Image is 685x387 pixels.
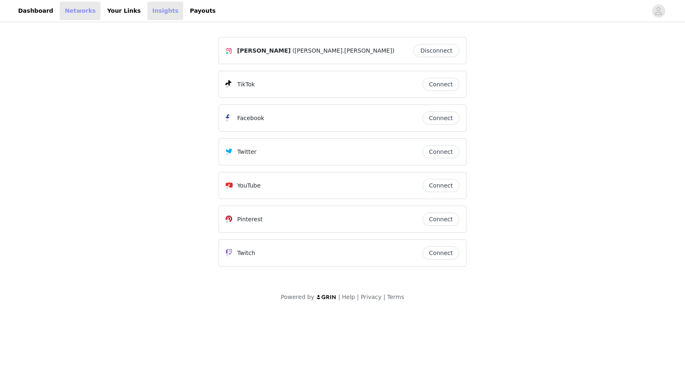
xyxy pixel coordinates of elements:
span: [PERSON_NAME] [237,46,291,55]
span: ([PERSON_NAME].[PERSON_NAME]) [292,46,394,55]
a: Your Links [102,2,146,20]
button: Connect [422,213,459,226]
span: | [338,294,340,300]
div: avatar [655,5,662,18]
button: Connect [422,78,459,91]
p: Twitch [237,249,255,257]
span: Powered by [281,294,314,300]
span: | [357,294,359,300]
button: Connect [422,246,459,260]
a: Help [342,294,355,300]
img: Instagram Icon [226,48,232,54]
span: | [383,294,385,300]
a: Networks [60,2,100,20]
p: Pinterest [237,215,263,224]
button: Disconnect [413,44,459,57]
img: logo [316,294,337,300]
button: Connect [422,111,459,125]
p: TikTok [237,80,255,89]
p: YouTube [237,181,261,190]
a: Privacy [361,294,382,300]
a: Terms [387,294,404,300]
p: Facebook [237,114,264,123]
a: Dashboard [13,2,58,20]
a: Payouts [185,2,221,20]
a: Insights [147,2,183,20]
button: Connect [422,179,459,192]
button: Connect [422,145,459,158]
p: Twitter [237,148,256,156]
